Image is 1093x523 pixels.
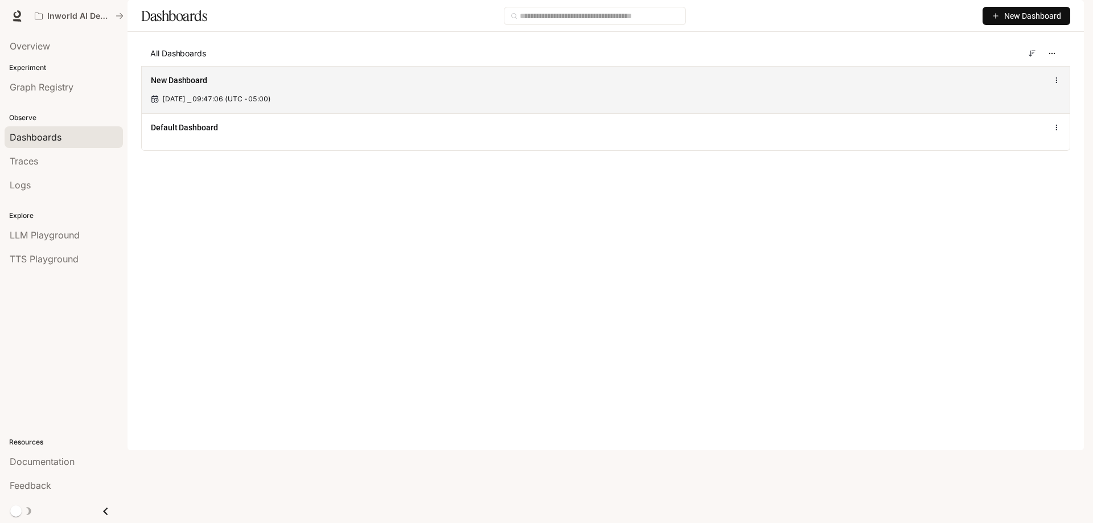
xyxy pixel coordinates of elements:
[141,5,207,27] h1: Dashboards
[162,94,271,104] span: [DATE] ⎯ 09:47:06 (UTC -05:00)
[151,122,218,133] a: Default Dashboard
[1004,10,1061,22] span: New Dashboard
[151,75,207,86] a: New Dashboard
[983,7,1070,25] button: New Dashboard
[47,11,111,21] p: Inworld AI Demos
[30,5,129,27] button: All workspaces
[150,48,206,59] span: All Dashboards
